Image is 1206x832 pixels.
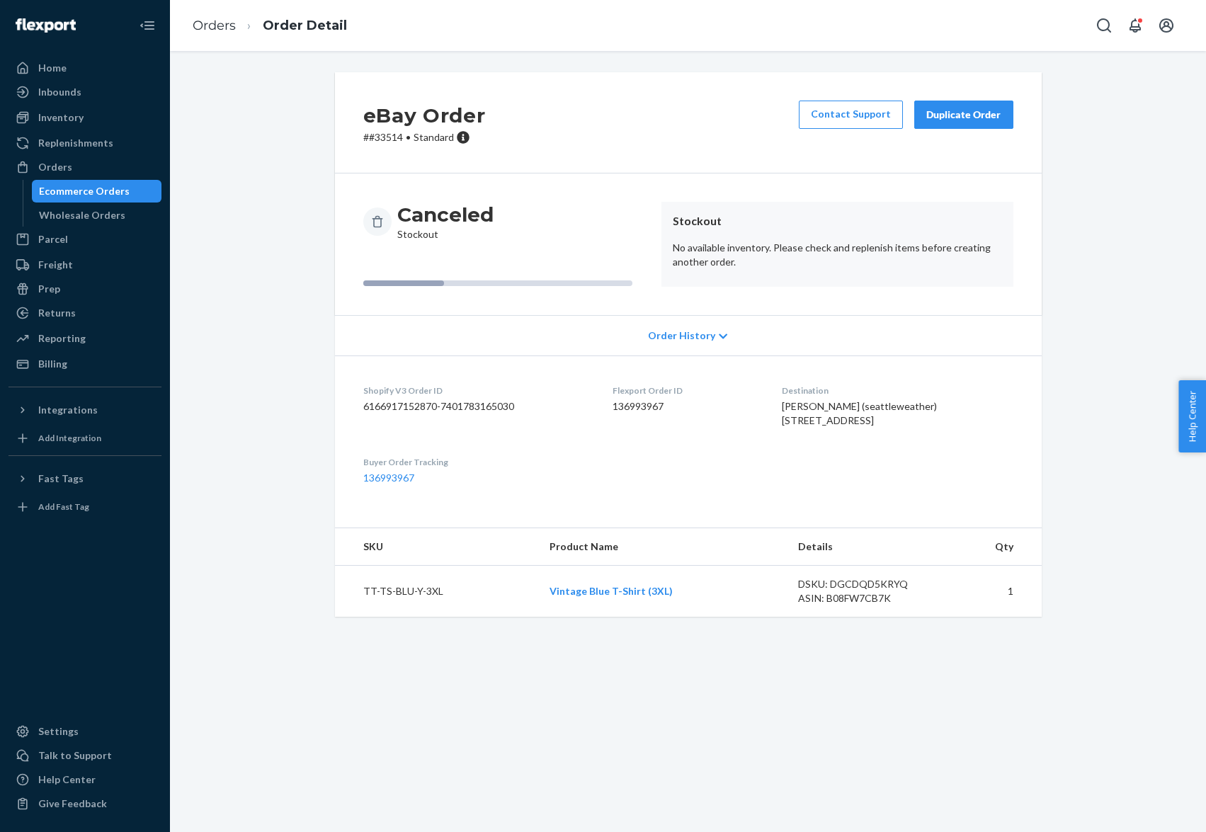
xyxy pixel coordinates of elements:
h2: eBay Order [363,101,486,130]
button: Open notifications [1121,11,1149,40]
p: No available inventory. Please check and replenish items before creating another order. [673,241,1002,269]
a: 136993967 [363,472,414,484]
td: TT-TS-BLU-Y-3XL [335,566,539,617]
div: Ecommerce Orders [39,184,130,198]
span: • [406,131,411,143]
th: Qty [943,528,1042,566]
header: Stockout [673,213,1002,229]
div: Duplicate Order [926,108,1001,122]
a: Inventory [8,106,161,129]
div: Settings [38,724,79,739]
th: SKU [335,528,539,566]
dd: 6166917152870-7401783165030 [363,399,591,414]
div: DSKU: DGCDQD5KRYQ [798,577,931,591]
dt: Buyer Order Tracking [363,456,591,468]
div: Parcel [38,232,68,246]
button: Open account menu [1152,11,1181,40]
div: Reporting [38,331,86,346]
button: Integrations [8,399,161,421]
a: Contact Support [799,101,903,129]
p: # #33514 [363,130,486,144]
div: Inventory [38,110,84,125]
a: Replenishments [8,132,161,154]
a: Talk to Support [8,744,161,767]
dd: 136993967 [613,399,759,414]
div: Orders [38,160,72,174]
div: Home [38,61,67,75]
a: Order Detail [263,18,347,33]
span: Standard [414,131,454,143]
h3: Canceled [397,202,494,227]
a: Add Integration [8,427,161,450]
div: Returns [38,306,76,320]
button: Duplicate Order [914,101,1013,129]
img: Flexport logo [16,18,76,33]
div: Add Integration [38,432,101,444]
div: Talk to Support [38,748,112,763]
div: Freight [38,258,73,272]
div: Give Feedback [38,797,107,811]
button: Give Feedback [8,792,161,815]
div: Replenishments [38,136,113,150]
a: Returns [8,302,161,324]
a: Prep [8,278,161,300]
div: Prep [38,282,60,296]
a: Orders [8,156,161,178]
div: Wholesale Orders [39,208,125,222]
a: Wholesale Orders [32,204,162,227]
td: 1 [943,566,1042,617]
span: Order History [648,329,715,343]
a: Orders [193,18,236,33]
a: Freight [8,253,161,276]
button: Help Center [1178,380,1206,452]
dt: Destination [782,384,1013,397]
div: Inbounds [38,85,81,99]
a: Ecommerce Orders [32,180,162,203]
button: Close Navigation [133,11,161,40]
a: Inbounds [8,81,161,103]
div: Add Fast Tag [38,501,89,513]
div: Stockout [397,202,494,241]
div: ASIN: B08FW7CB7K [798,591,931,605]
dt: Shopify V3 Order ID [363,384,591,397]
div: Integrations [38,403,98,417]
a: Add Fast Tag [8,496,161,518]
a: Billing [8,353,161,375]
div: Billing [38,357,67,371]
a: Home [8,57,161,79]
button: Open Search Box [1090,11,1118,40]
div: Fast Tags [38,472,84,486]
span: [PERSON_NAME] (seattleweather) [STREET_ADDRESS] [782,400,937,426]
a: Help Center [8,768,161,791]
button: Fast Tags [8,467,161,490]
a: Reporting [8,327,161,350]
div: Help Center [38,773,96,787]
th: Details [787,528,943,566]
th: Product Name [538,528,787,566]
a: Parcel [8,228,161,251]
ol: breadcrumbs [181,5,358,47]
a: Vintage Blue T-Shirt (3XL) [550,585,673,597]
dt: Flexport Order ID [613,384,759,397]
a: Settings [8,720,161,743]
